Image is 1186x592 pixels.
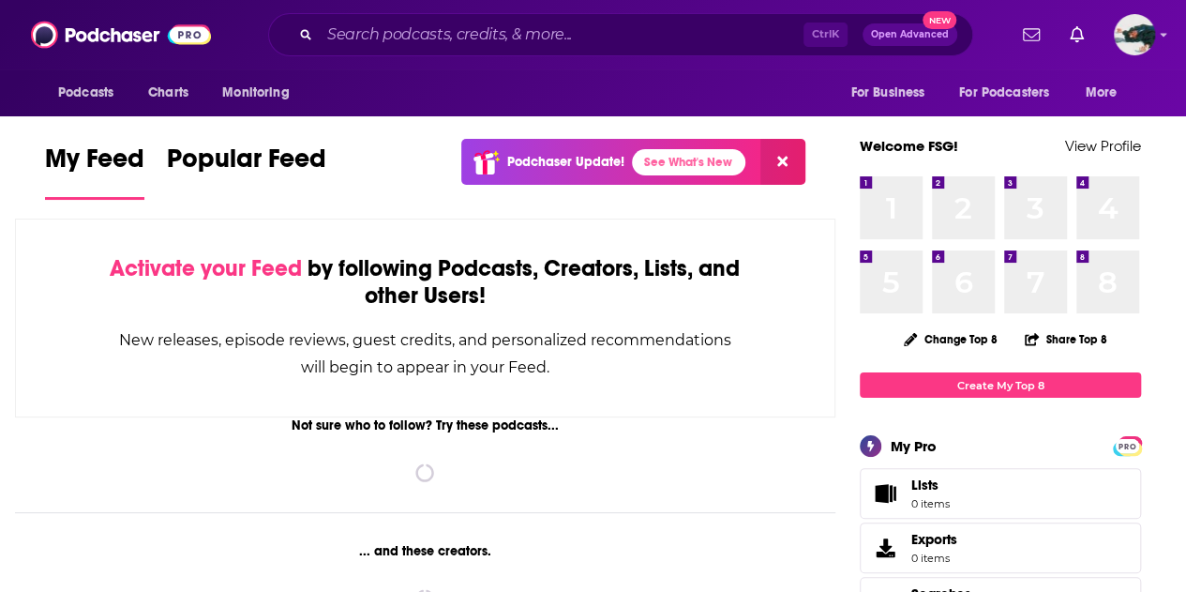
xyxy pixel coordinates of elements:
[1015,19,1047,51] a: Show notifications dropdown
[860,523,1141,573] a: Exports
[320,20,803,50] input: Search podcasts, credits, & more...
[1114,14,1155,55] span: Logged in as fsg.publicity
[632,149,745,175] a: See What's New
[911,477,950,493] span: Lists
[911,497,950,510] span: 0 items
[1062,19,1091,51] a: Show notifications dropdown
[893,327,1009,351] button: Change Top 8
[110,254,302,282] span: Activate your Feed
[45,143,144,186] span: My Feed
[803,23,848,47] span: Ctrl K
[1116,439,1138,453] span: PRO
[911,531,957,548] span: Exports
[31,17,211,53] img: Podchaser - Follow, Share and Rate Podcasts
[891,437,937,455] div: My Pro
[860,137,958,155] a: Welcome FSG!
[136,75,200,111] a: Charts
[209,75,313,111] button: open menu
[947,75,1076,111] button: open menu
[850,80,924,106] span: For Business
[167,143,326,200] a: Popular Feed
[866,535,904,561] span: Exports
[1116,438,1138,452] a: PRO
[866,480,904,507] span: Lists
[837,75,948,111] button: open menu
[911,477,938,493] span: Lists
[45,143,144,200] a: My Feed
[110,326,741,381] div: New releases, episode reviews, guest credits, and personalized recommendations will begin to appe...
[45,75,138,111] button: open menu
[58,80,113,106] span: Podcasts
[863,23,957,46] button: Open AdvancedNew
[148,80,188,106] span: Charts
[959,80,1049,106] span: For Podcasters
[15,417,835,433] div: Not sure who to follow? Try these podcasts...
[860,468,1141,519] a: Lists
[923,11,956,29] span: New
[110,255,741,310] div: by following Podcasts, Creators, Lists, and other Users!
[268,13,973,56] div: Search podcasts, credits, & more...
[1114,14,1155,55] button: Show profile menu
[507,154,624,170] p: Podchaser Update!
[15,543,835,559] div: ... and these creators.
[167,143,326,186] span: Popular Feed
[1065,137,1141,155] a: View Profile
[1086,80,1118,106] span: More
[1024,321,1108,357] button: Share Top 8
[1114,14,1155,55] img: User Profile
[222,80,289,106] span: Monitoring
[911,552,957,565] span: 0 items
[1073,75,1141,111] button: open menu
[860,372,1141,398] a: Create My Top 8
[871,30,949,39] span: Open Advanced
